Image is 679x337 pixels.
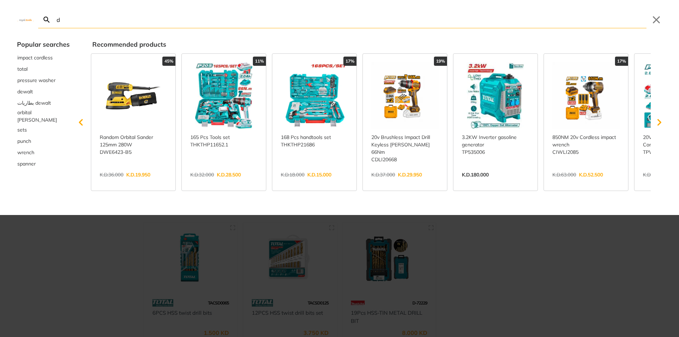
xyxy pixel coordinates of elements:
[615,57,628,66] div: 17%
[17,147,70,158] button: Select suggestion: wrench
[17,124,70,135] button: Select suggestion: sets
[651,14,662,25] button: Close
[17,86,70,97] button: Select suggestion: dewalt
[17,109,70,124] div: Suggestion: orbital sande
[162,57,175,66] div: 45%
[17,63,70,75] div: Suggestion: total
[17,135,70,147] div: Suggestion: punch
[17,109,70,124] button: Select suggestion: orbital sande
[434,57,447,66] div: 19%
[253,57,266,66] div: 11%
[17,147,70,158] div: Suggestion: wrench
[17,63,70,75] button: Select suggestion: total
[55,11,646,28] input: Search…
[17,97,70,109] div: Suggestion: بطاريات dewalt
[17,54,53,62] span: impact cordless
[652,115,666,129] svg: Scroll right
[17,109,69,124] span: orbital [PERSON_NAME]
[17,135,70,147] button: Select suggestion: punch
[17,99,51,107] span: بطاريات dewalt
[17,160,36,168] span: spanner
[17,18,34,21] img: Close
[17,77,56,84] span: pressure washer
[17,158,70,169] div: Suggestion: spanner
[17,88,33,95] span: dewalt
[74,115,88,129] svg: Scroll left
[17,40,70,49] div: Popular searches
[17,75,70,86] button: Select suggestion: pressure washer
[17,52,70,63] button: Select suggestion: impact cordless
[343,57,356,66] div: 17%
[17,126,27,134] span: sets
[17,124,70,135] div: Suggestion: sets
[17,158,70,169] button: Select suggestion: spanner
[17,97,70,109] button: Select suggestion: بطاريات dewalt
[42,16,51,24] svg: Search
[17,65,28,73] span: total
[92,40,662,49] div: Recommended products
[17,149,34,156] span: wrench
[17,75,70,86] div: Suggestion: pressure washer
[17,86,70,97] div: Suggestion: dewalt
[17,138,31,145] span: punch
[17,52,70,63] div: Suggestion: impact cordless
